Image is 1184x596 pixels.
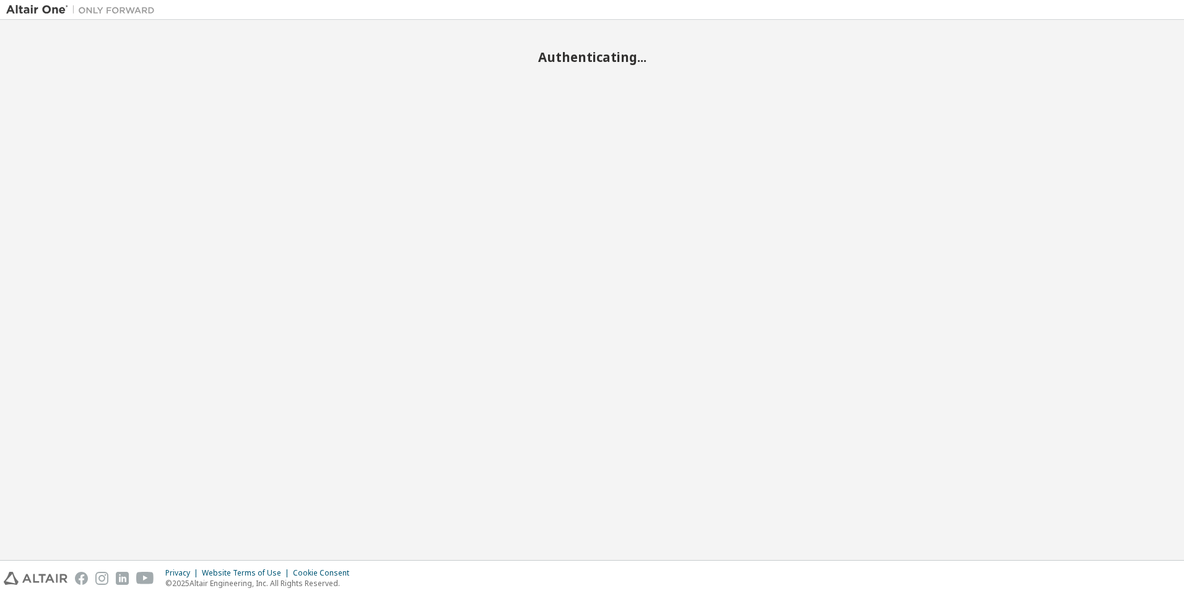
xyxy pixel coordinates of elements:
[136,572,154,585] img: youtube.svg
[4,572,67,585] img: altair_logo.svg
[75,572,88,585] img: facebook.svg
[202,568,293,578] div: Website Terms of Use
[165,568,202,578] div: Privacy
[293,568,357,578] div: Cookie Consent
[6,49,1178,65] h2: Authenticating...
[6,4,161,16] img: Altair One
[95,572,108,585] img: instagram.svg
[165,578,357,589] p: © 2025 Altair Engineering, Inc. All Rights Reserved.
[116,572,129,585] img: linkedin.svg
